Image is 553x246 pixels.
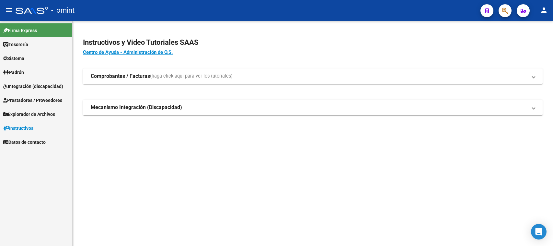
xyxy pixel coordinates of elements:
[91,73,150,80] strong: Comprobantes / Facturas
[540,6,548,14] mat-icon: person
[150,73,233,80] span: (haga click aquí para ver los tutoriales)
[3,41,28,48] span: Tesorería
[83,49,173,55] a: Centro de Ayuda - Administración de O.S.
[83,36,543,49] h2: Instructivos y Video Tutoriales SAAS
[5,6,13,14] mat-icon: menu
[3,27,37,34] span: Firma Express
[83,68,543,84] mat-expansion-panel-header: Comprobantes / Facturas(haga click aquí para ver los tutoriales)
[91,104,182,111] strong: Mecanismo Integración (Discapacidad)
[3,125,33,132] span: Instructivos
[3,55,24,62] span: Sistema
[3,97,62,104] span: Prestadores / Proveedores
[83,100,543,115] mat-expansion-panel-header: Mecanismo Integración (Discapacidad)
[51,3,75,18] span: - omint
[531,224,547,240] div: Open Intercom Messenger
[3,139,46,146] span: Datos de contacto
[3,83,63,90] span: Integración (discapacidad)
[3,69,24,76] span: Padrón
[3,111,55,118] span: Explorador de Archivos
